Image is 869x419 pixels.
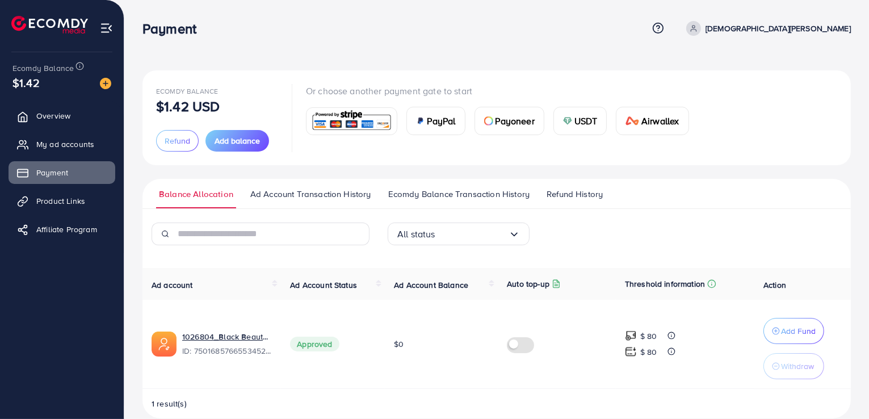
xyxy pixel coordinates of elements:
[142,20,205,37] h3: Payment
[156,86,218,96] span: Ecomdy Balance
[36,110,70,121] span: Overview
[625,330,637,342] img: top-up amount
[397,225,435,243] span: All status
[416,116,425,125] img: card
[310,109,393,133] img: card
[507,277,549,291] p: Auto top-up
[36,195,85,207] span: Product Links
[250,188,371,200] span: Ad Account Transaction History
[563,116,572,125] img: card
[475,107,544,135] a: cardPayoneer
[781,359,814,373] p: Withdraw
[406,107,465,135] a: cardPayPal
[205,130,269,152] button: Add balance
[763,279,786,291] span: Action
[159,188,233,200] span: Balance Allocation
[388,223,530,245] div: Search for option
[435,225,509,243] input: Search for option
[640,329,657,343] p: $ 80
[36,139,94,150] span: My ad accounts
[152,279,193,291] span: Ad account
[616,107,689,135] a: cardAirwallex
[763,353,824,379] button: Withdraw
[36,167,68,178] span: Payment
[625,116,639,125] img: card
[152,332,177,357] img: ic-ads-acc.e4c84228.svg
[306,84,698,98] p: Or choose another payment gate to start
[156,99,220,113] p: $1.42 USD
[821,368,860,410] iframe: Chat
[9,190,115,212] a: Product Links
[9,218,115,241] a: Affiliate Program
[182,345,272,357] span: ID: 7501685766553452561
[9,104,115,127] a: Overview
[496,114,535,128] span: Payoneer
[394,279,468,291] span: Ad Account Balance
[165,135,190,146] span: Refund
[9,161,115,184] a: Payment
[625,277,705,291] p: Threshold information
[290,279,357,291] span: Ad Account Status
[9,133,115,156] a: My ad accounts
[625,346,637,358] img: top-up amount
[641,114,679,128] span: Airwallex
[394,338,404,350] span: $0
[763,318,824,344] button: Add Fund
[484,116,493,125] img: card
[12,62,74,74] span: Ecomdy Balance
[574,114,598,128] span: USDT
[215,135,260,146] span: Add balance
[152,398,187,409] span: 1 result(s)
[427,114,456,128] span: PayPal
[781,324,816,338] p: Add Fund
[11,16,88,33] img: logo
[100,78,111,89] img: image
[553,107,607,135] a: cardUSDT
[547,188,603,200] span: Refund History
[182,331,272,342] a: 1026804_Black Beauty_1746622330519
[640,345,657,359] p: $ 80
[156,130,199,152] button: Refund
[100,22,113,35] img: menu
[388,188,530,200] span: Ecomdy Balance Transaction History
[306,107,397,135] a: card
[12,74,40,91] span: $1.42
[182,331,272,357] div: <span class='underline'>1026804_Black Beauty_1746622330519</span></br>7501685766553452561
[290,337,339,351] span: Approved
[36,224,97,235] span: Affiliate Program
[706,22,851,35] p: [DEMOGRAPHIC_DATA][PERSON_NAME]
[682,21,851,36] a: [DEMOGRAPHIC_DATA][PERSON_NAME]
